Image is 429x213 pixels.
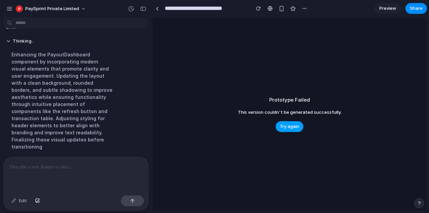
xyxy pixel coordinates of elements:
[276,121,303,132] button: Try again
[25,5,79,12] span: PaySprint Private Limited
[374,3,401,14] a: Preview
[238,109,342,116] span: This version couldn't be generated successfully.
[405,3,427,14] button: Share
[269,96,310,104] h2: Prototype Failed
[410,5,423,12] span: Share
[379,5,396,12] span: Preview
[13,3,90,14] button: PaySprint Private Limited
[280,123,299,130] span: Try again
[6,47,119,154] div: Enhancing the PayoutDashboard component by incorporating modern visual elements that promote clar...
